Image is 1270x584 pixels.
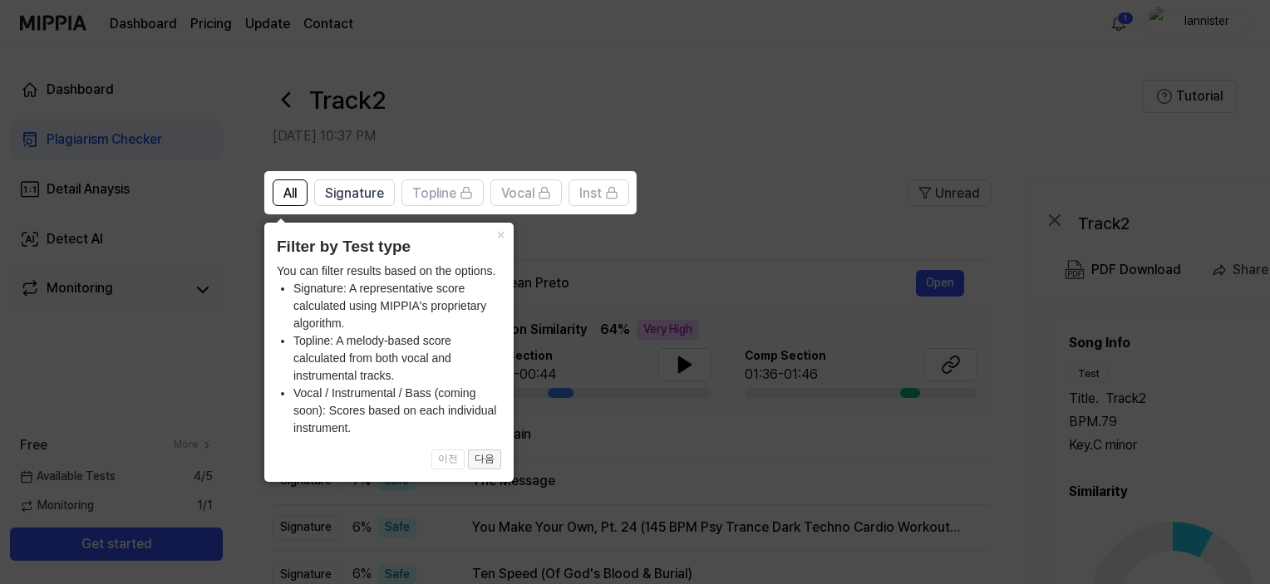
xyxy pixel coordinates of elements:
span: Topline [412,184,456,204]
button: Topline [401,179,484,206]
button: Vocal [490,179,562,206]
li: Vocal / Instrumental / Bass (coming soon): Scores based on each individual instrument. [293,385,501,437]
li: Topline: A melody-based score calculated from both vocal and instrumental tracks. [293,332,501,385]
button: 다음 [468,449,501,469]
header: Filter by Test type [277,235,501,259]
button: Signature [314,179,395,206]
li: Signature: A representative score calculated using MIPPIA's proprietary algorithm. [293,280,501,332]
span: Inst [579,184,602,204]
span: Signature [325,184,384,204]
button: Close [487,223,514,246]
button: Inst [569,179,629,206]
button: All [273,179,308,206]
div: You can filter results based on the options. [277,263,501,437]
span: All [283,184,297,204]
span: Vocal [501,184,534,204]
